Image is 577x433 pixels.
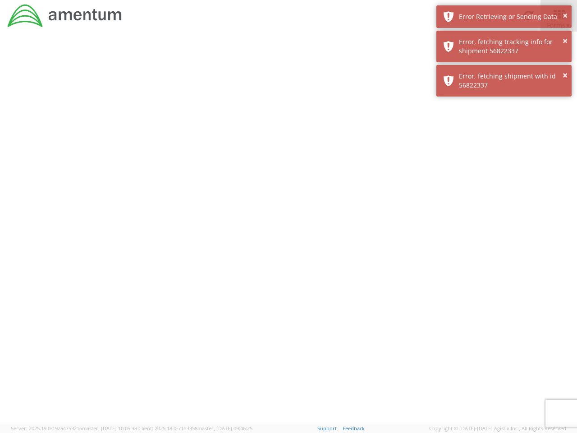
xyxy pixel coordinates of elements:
button: × [563,9,568,23]
button: × [563,35,568,48]
div: Error, fetching shipment with id 56822337 [459,72,565,90]
span: master, [DATE] 10:05:38 [82,425,137,432]
img: dyn-intl-logo-049831509241104b2a82.png [7,3,123,28]
a: Support [317,425,337,432]
span: Server: 2025.19.0-192a4753216 [11,425,137,432]
span: master, [DATE] 09:46:25 [197,425,252,432]
button: × [563,69,568,82]
a: Feedback [343,425,365,432]
div: Error Retrieving or Sending Data [459,12,565,21]
span: Copyright © [DATE]-[DATE] Agistix Inc., All Rights Reserved [429,425,566,432]
div: Error, fetching tracking info for shipment 56822337 [459,37,565,55]
span: Client: 2025.18.0-71d3358 [138,425,252,432]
